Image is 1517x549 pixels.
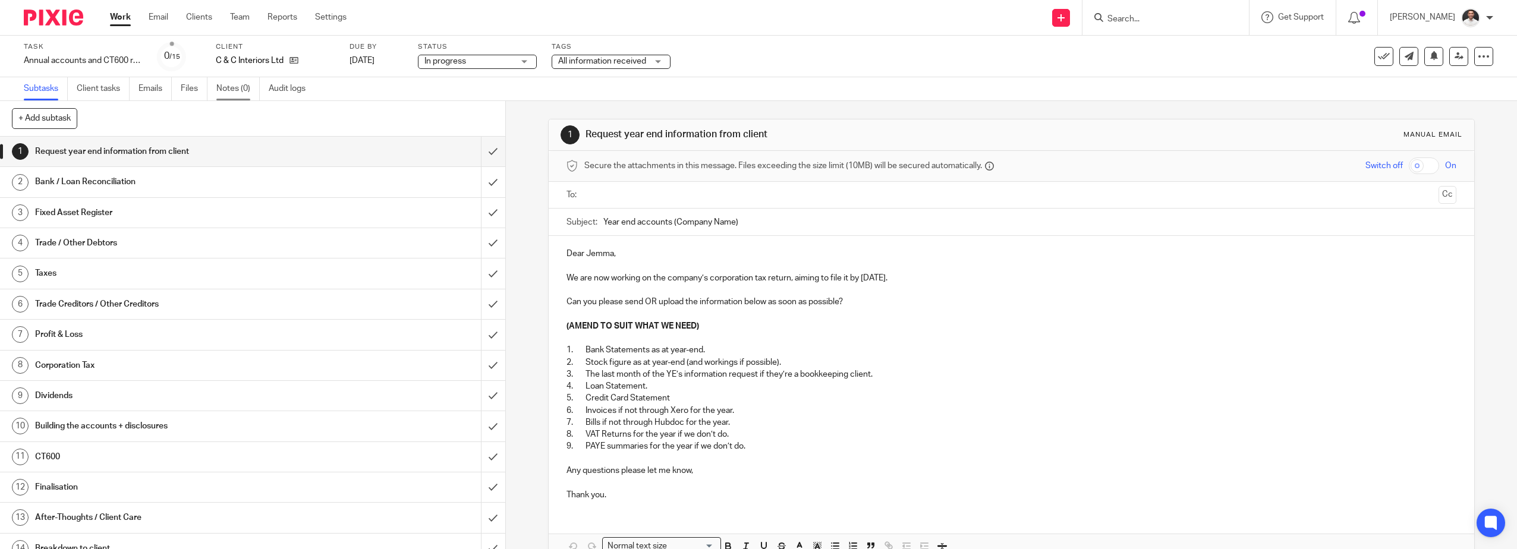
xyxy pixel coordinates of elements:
label: Subject: [566,216,597,228]
h1: Dividends [35,387,325,405]
a: Files [181,77,207,100]
p: We are now working on the company’s corporation tax return, aiming to file it by [DATE]. [566,272,1457,284]
label: Tags [552,42,671,52]
div: 1 [12,143,29,160]
h1: Request year end information from client [35,143,325,160]
button: Cc [1439,186,1456,204]
label: To: [566,189,580,201]
div: 7 [12,326,29,343]
span: In progress [424,57,466,65]
div: 10 [12,418,29,434]
p: 4. Loan Statement. [566,380,1457,392]
div: Annual accounts and CT600 return (V1) [24,55,143,67]
div: 6 [12,296,29,313]
div: 2 [12,174,29,191]
a: Emails [139,77,172,100]
div: 9 [12,387,29,404]
p: Dear Jemma, [566,248,1457,260]
a: Team [230,11,250,23]
h1: Request year end information from client [586,128,1037,141]
p: 3. The last month of the YE’s information request if they’re a bookkeeping client. [566,368,1457,380]
h1: Trade Creditors / Other Creditors [35,295,325,313]
p: Thank you. [566,489,1457,501]
a: Notes (0) [216,77,260,100]
h1: Corporation Tax [35,356,325,374]
div: 11 [12,449,29,465]
p: 6. Invoices if not through Xero for the year. [566,405,1457,417]
a: Audit logs [269,77,314,100]
div: 8 [12,357,29,374]
p: 1. Bank Statements as at year-end. [566,344,1457,356]
h1: Fixed Asset Register [35,204,325,222]
img: Pixie [24,10,83,26]
p: 2. Stock figure as at year-end (and workings if possible). [566,356,1457,368]
p: 5. Credit Card Statement [566,392,1457,404]
span: Get Support [1278,13,1324,21]
span: Switch off [1365,160,1403,172]
label: Client [216,42,335,52]
h1: Bank / Loan Reconciliation [35,173,325,191]
label: Task [24,42,143,52]
a: Reports [267,11,297,23]
h1: CT600 [35,448,325,466]
label: Due by [350,42,403,52]
p: 8. VAT Returns for the year if we don’t do. [566,428,1457,440]
h1: Finalisation [35,478,325,496]
small: /15 [169,53,180,60]
span: All information received [558,57,646,65]
strong: (AMEND TO SUIT WHAT WE NEED) [566,322,699,330]
a: Settings [315,11,347,23]
div: 0 [164,49,180,63]
div: 12 [12,479,29,496]
h1: Building the accounts + disclosures [35,417,325,435]
a: Clients [186,11,212,23]
div: 3 [12,204,29,221]
input: Search [1106,14,1213,25]
h1: Taxes [35,264,325,282]
p: 7. Bills if not through Hubdoc for the year. [566,417,1457,428]
a: Subtasks [24,77,68,100]
h1: Trade / Other Debtors [35,234,325,252]
span: Secure the attachments in this message. Files exceeding the size limit (10MB) will be secured aut... [584,160,982,172]
button: + Add subtask [12,108,77,128]
a: Work [110,11,131,23]
h1: Profit & Loss [35,326,325,343]
p: C & C Interiors Ltd [216,55,284,67]
div: 4 [12,235,29,251]
span: [DATE] [350,56,374,65]
div: 5 [12,266,29,282]
p: 9. PAYE summaries for the year if we don’t do. [566,440,1457,452]
p: Can you please send OR upload the information below as soon as possible? [566,296,1457,308]
img: dom%20slack.jpg [1461,8,1480,27]
div: 13 [12,509,29,526]
h1: After-Thoughts / Client Care [35,509,325,526]
p: Any questions please let me know, [566,465,1457,477]
a: Client tasks [77,77,130,100]
label: Status [418,42,537,52]
span: On [1445,160,1456,172]
p: [PERSON_NAME] [1390,11,1455,23]
div: 1 [561,125,580,144]
a: Email [149,11,168,23]
div: Manual email [1403,130,1462,140]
